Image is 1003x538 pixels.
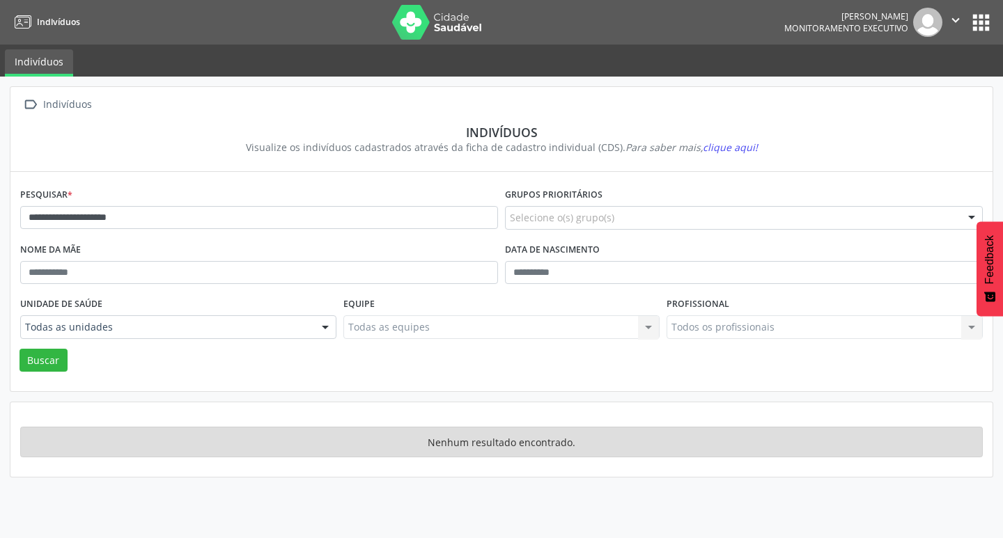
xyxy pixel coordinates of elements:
span: Todas as unidades [25,320,308,334]
label: Pesquisar [20,184,72,206]
img: img [913,8,942,37]
label: Grupos prioritários [505,184,602,206]
button: apps [969,10,993,35]
div: Nenhum resultado encontrado. [20,427,983,457]
span: Indivíduos [37,16,80,28]
label: Nome da mãe [20,239,81,261]
a: Indivíduos [10,10,80,33]
div: Indivíduos [40,95,94,115]
span: clique aqui! [703,141,758,154]
button:  [942,8,969,37]
div: [PERSON_NAME] [784,10,908,22]
button: Feedback - Mostrar pesquisa [977,221,1003,316]
label: Profissional [667,294,729,315]
label: Data de nascimento [505,239,600,261]
a: Indivíduos [5,49,73,77]
span: Feedback [983,235,996,284]
i:  [20,95,40,115]
span: Monitoramento Executivo [784,22,908,34]
div: Indivíduos [30,125,973,140]
label: Equipe [343,294,375,315]
i: Para saber mais, [625,141,758,154]
a:  Indivíduos [20,95,94,115]
label: Unidade de saúde [20,294,102,315]
span: Selecione o(s) grupo(s) [510,210,614,225]
i:  [948,13,963,28]
div: Visualize os indivíduos cadastrados através da ficha de cadastro individual (CDS). [30,140,973,155]
button: Buscar [20,349,68,372]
